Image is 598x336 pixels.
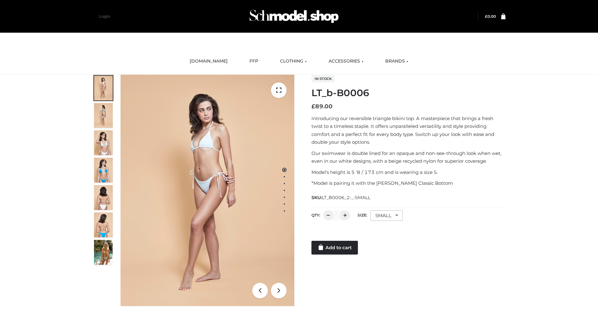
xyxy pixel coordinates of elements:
[322,195,370,200] span: LT_B0006_2-_-SMALL
[311,168,505,176] p: Model’s height is 5 ‘8 / 173 cm and is wearing a size S.
[485,14,496,19] a: £0.00
[94,76,113,100] img: ArielClassicBikiniTop_CloudNine_AzureSky_OW114ECO_1-scaled.jpg
[94,103,113,128] img: ArielClassicBikiniTop_CloudNine_AzureSky_OW114ECO_2-scaled.jpg
[247,4,341,29] img: Schmodel Admin 964
[311,103,315,110] span: £
[485,14,487,19] span: £
[311,194,371,201] span: SKU:
[311,179,505,187] p: *Model is pairing it with the [PERSON_NAME] Classic Bottom
[381,54,413,68] a: BRANDS
[94,130,113,155] img: ArielClassicBikiniTop_CloudNine_AzureSky_OW114ECO_3-scaled.jpg
[324,54,368,68] a: ACCESSORIES
[311,213,320,217] label: QTY:
[311,241,358,254] a: Add to cart
[121,75,294,306] img: ArielClassicBikiniTop_CloudNine_AzureSky_OW114ECO_1
[94,185,113,210] img: ArielClassicBikiniTop_CloudNine_AzureSky_OW114ECO_7-scaled.jpg
[311,75,335,82] span: In stock
[94,158,113,183] img: ArielClassicBikiniTop_CloudNine_AzureSky_OW114ECO_4-scaled.jpg
[311,149,505,165] p: Our swimwear is double lined for an opaque and non-see-through look when wet, even in our white d...
[275,54,311,68] a: CLOTHING
[370,210,403,221] div: SMALL
[245,54,263,68] a: FFP
[99,14,110,19] a: Login
[94,212,113,237] img: ArielClassicBikiniTop_CloudNine_AzureSky_OW114ECO_8-scaled.jpg
[311,87,505,99] h1: LT_b-B0006
[485,14,496,19] bdi: 0.00
[311,114,505,146] p: Introducing our reversible triangle bikini top. A masterpiece that brings a fresh twist to a time...
[311,103,333,110] bdi: 89.00
[358,213,367,217] label: Size:
[94,240,113,265] img: Arieltop_CloudNine_AzureSky2.jpg
[185,54,232,68] a: [DOMAIN_NAME]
